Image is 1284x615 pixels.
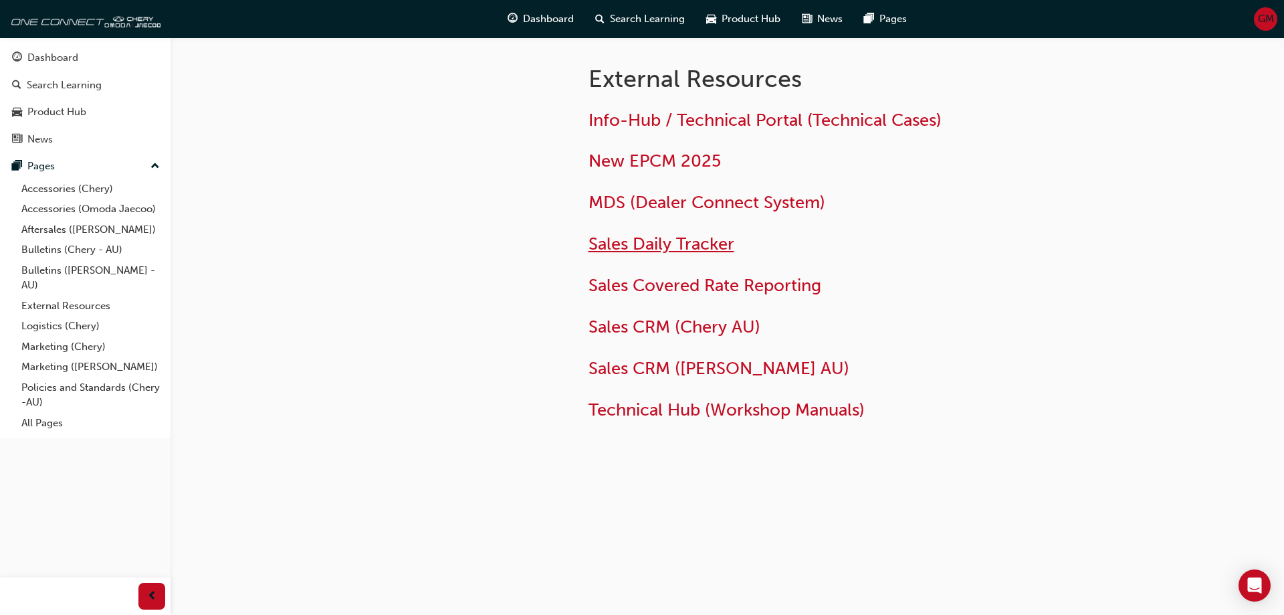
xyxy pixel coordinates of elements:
a: External Resources [16,296,165,317]
span: GM [1258,11,1274,27]
button: GM [1254,7,1277,31]
div: News [27,132,53,147]
a: Sales Covered Rate Reporting [588,275,821,296]
span: Pages [879,11,907,27]
a: Logistics (Chery) [16,316,165,337]
a: Aftersales ([PERSON_NAME]) [16,219,165,240]
span: Search Learning [610,11,685,27]
span: news-icon [802,11,812,27]
a: Policies and Standards (Chery -AU) [16,377,165,413]
span: Dashboard [523,11,574,27]
a: Bulletins (Chery - AU) [16,240,165,260]
div: Open Intercom Messenger [1239,569,1271,602]
span: prev-icon [147,588,157,605]
a: news-iconNews [791,5,853,33]
span: News [817,11,843,27]
a: guage-iconDashboard [497,5,584,33]
span: pages-icon [864,11,874,27]
span: pages-icon [12,161,22,173]
a: Search Learning [5,73,165,98]
a: Accessories (Omoda Jaecoo) [16,199,165,219]
span: guage-icon [508,11,518,27]
a: Info-Hub / Technical Portal (Technical Cases) [588,110,942,130]
a: Sales CRM (Chery AU) [588,317,760,337]
div: Pages [27,159,55,174]
a: Marketing ([PERSON_NAME]) [16,357,165,377]
span: guage-icon [12,52,22,64]
a: search-iconSearch Learning [584,5,695,33]
a: Marketing (Chery) [16,337,165,357]
span: search-icon [12,80,21,92]
a: Accessories (Chery) [16,179,165,199]
span: news-icon [12,134,22,146]
div: Product Hub [27,104,86,120]
a: MDS (Dealer Connect System) [588,192,825,213]
a: Sales CRM ([PERSON_NAME] AU) [588,358,849,379]
a: All Pages [16,413,165,434]
span: search-icon [595,11,605,27]
a: News [5,127,165,152]
a: Product Hub [5,100,165,124]
a: Dashboard [5,46,165,70]
a: Bulletins ([PERSON_NAME] - AU) [16,260,165,296]
button: Pages [5,154,165,179]
a: New EPCM 2025 [588,151,721,171]
a: car-iconProduct Hub [695,5,791,33]
h1: External Resources [588,64,1027,94]
span: car-icon [706,11,716,27]
span: up-icon [150,158,160,175]
span: Product Hub [722,11,780,27]
img: oneconnect [7,5,160,32]
button: DashboardSearch LearningProduct HubNews [5,43,165,154]
a: Technical Hub (Workshop Manuals) [588,400,865,420]
span: car-icon [12,106,22,118]
a: Sales Daily Tracker [588,234,734,254]
div: Search Learning [27,78,102,93]
div: Dashboard [27,50,78,66]
a: pages-iconPages [853,5,918,33]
